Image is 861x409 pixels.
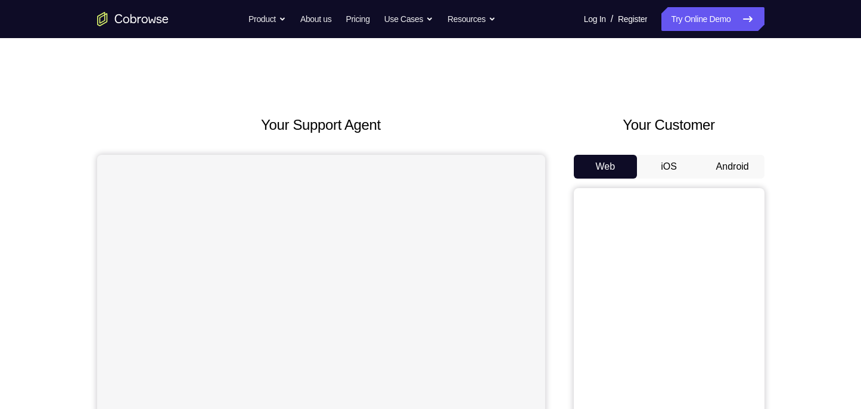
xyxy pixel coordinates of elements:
[574,155,638,179] button: Web
[248,7,286,31] button: Product
[300,7,331,31] a: About us
[637,155,701,179] button: iOS
[574,114,764,136] h2: Your Customer
[346,7,369,31] a: Pricing
[701,155,764,179] button: Android
[97,114,545,136] h2: Your Support Agent
[97,12,169,26] a: Go to the home page
[661,7,764,31] a: Try Online Demo
[611,12,613,26] span: /
[447,7,496,31] button: Resources
[384,7,433,31] button: Use Cases
[584,7,606,31] a: Log In
[618,7,647,31] a: Register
